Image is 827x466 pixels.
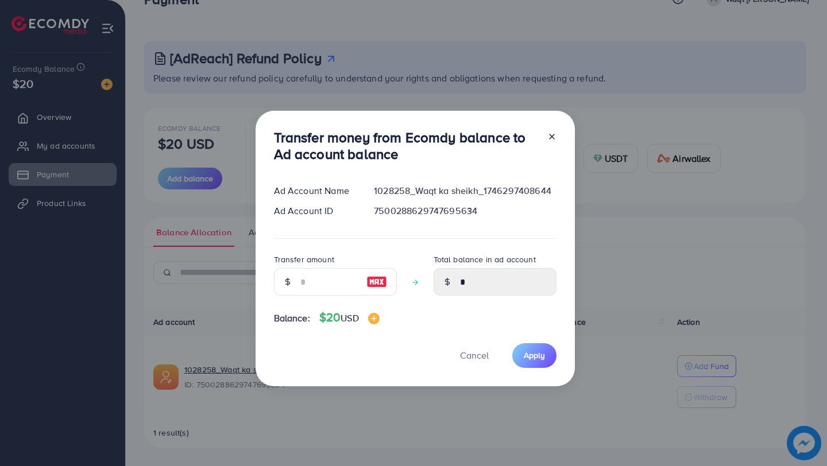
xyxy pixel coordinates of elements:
h3: Transfer money from Ecomdy balance to Ad account balance [274,129,538,162]
div: 1028258_Waqt ka sheikh_1746297408644 [365,184,565,197]
span: Cancel [460,349,489,362]
span: USD [341,312,358,324]
span: Balance: [274,312,310,325]
div: Ad Account ID [265,204,365,218]
label: Transfer amount [274,254,334,265]
button: Cancel [446,343,503,368]
div: Ad Account Name [265,184,365,197]
div: 7500288629747695634 [365,204,565,218]
button: Apply [512,343,557,368]
label: Total balance in ad account [434,254,536,265]
img: image [368,313,380,324]
span: Apply [524,349,545,361]
img: image [366,275,387,289]
h4: $20 [319,310,380,325]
